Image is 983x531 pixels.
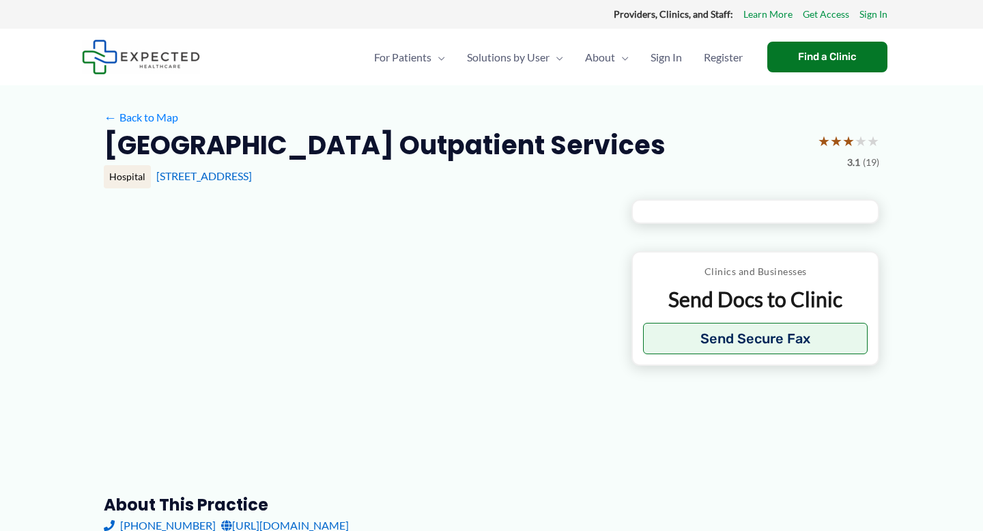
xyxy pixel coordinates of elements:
[803,5,849,23] a: Get Access
[104,107,178,128] a: ←Back to Map
[830,128,842,154] span: ★
[614,8,733,20] strong: Providers, Clinics, and Staff:
[467,33,550,81] span: Solutions by User
[431,33,445,81] span: Menu Toggle
[156,169,252,182] a: [STREET_ADDRESS]
[104,165,151,188] div: Hospital
[643,263,868,281] p: Clinics and Businesses
[867,128,879,154] span: ★
[767,42,887,72] a: Find a Clinic
[363,33,456,81] a: For PatientsMenu Toggle
[818,128,830,154] span: ★
[640,33,693,81] a: Sign In
[574,33,640,81] a: AboutMenu Toggle
[550,33,563,81] span: Menu Toggle
[855,128,867,154] span: ★
[651,33,682,81] span: Sign In
[456,33,574,81] a: Solutions by UserMenu Toggle
[704,33,743,81] span: Register
[643,323,868,354] button: Send Secure Fax
[104,494,610,515] h3: About this practice
[847,154,860,171] span: 3.1
[363,33,754,81] nav: Primary Site Navigation
[859,5,887,23] a: Sign In
[842,128,855,154] span: ★
[693,33,754,81] a: Register
[743,5,793,23] a: Learn More
[374,33,431,81] span: For Patients
[643,286,868,313] p: Send Docs to Clinic
[615,33,629,81] span: Menu Toggle
[104,111,117,124] span: ←
[82,40,200,74] img: Expected Healthcare Logo - side, dark font, small
[863,154,879,171] span: (19)
[585,33,615,81] span: About
[104,128,666,162] h2: [GEOGRAPHIC_DATA] Outpatient Services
